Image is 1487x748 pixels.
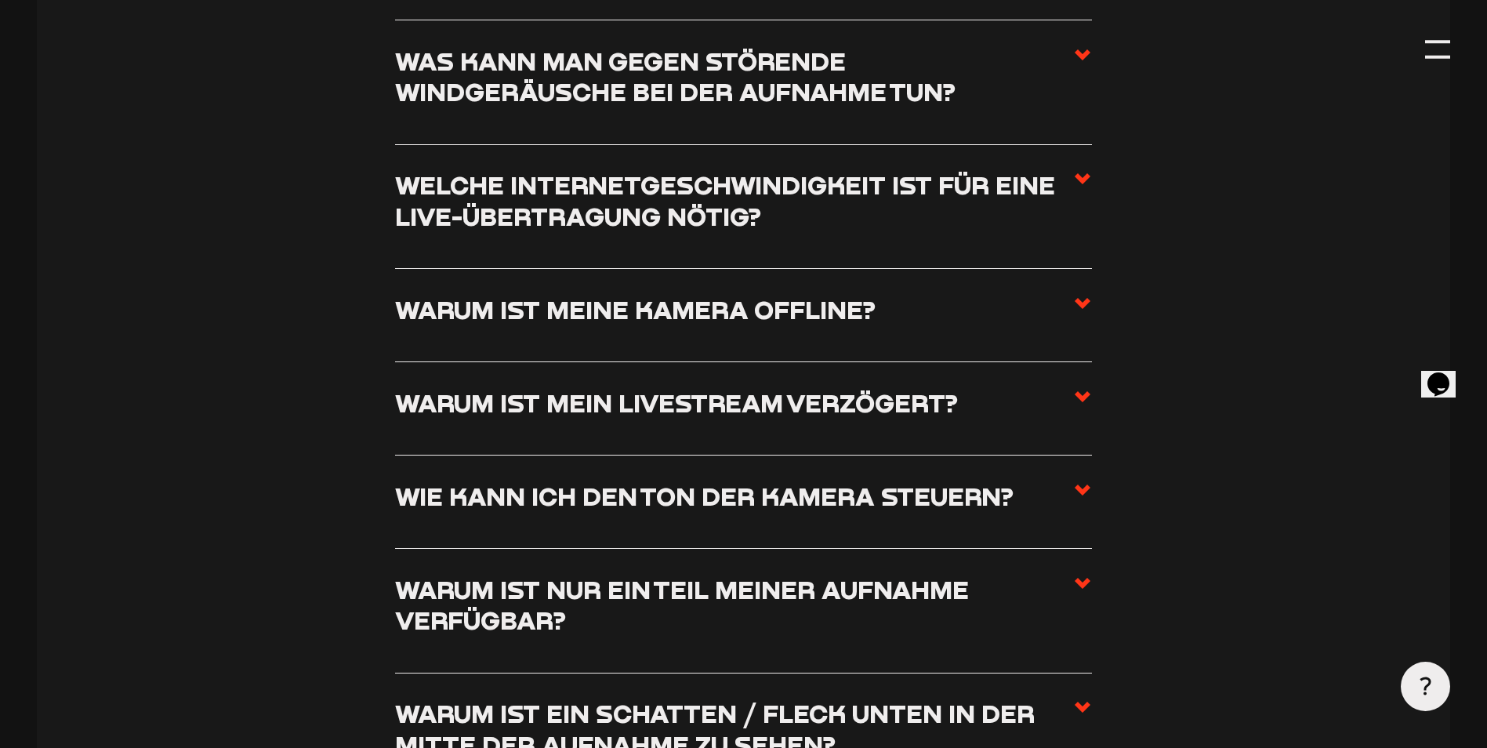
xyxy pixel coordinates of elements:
[395,574,1073,636] h3: Warum ist nur ein Teil meiner Aufnahme verfügbar?
[395,481,1014,511] h3: Wie kann ich den Ton der Kamera steuern?
[395,45,1073,107] h3: Was kann man gegen störende Windgeräusche bei der Aufnahme tun?
[1421,350,1471,398] iframe: chat widget
[395,294,876,325] h3: Warum ist meine Kamera offline?
[395,387,958,418] h3: Warum ist mein Livestream verzögert?
[395,169,1073,231] h3: Welche Internetgeschwindigkeit ist für eine Live-Übertragung nötig?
